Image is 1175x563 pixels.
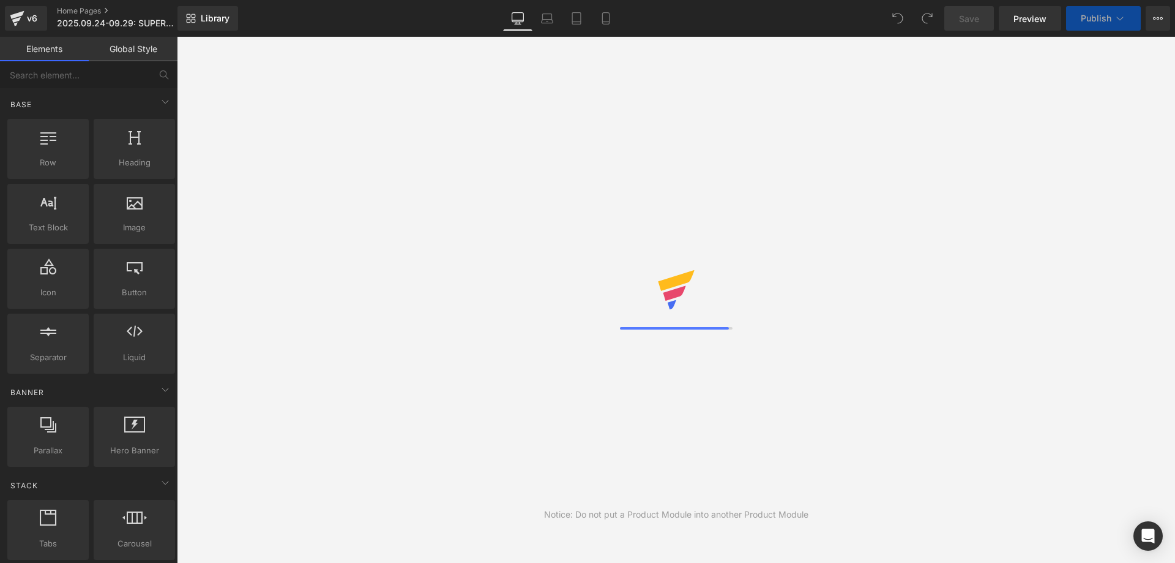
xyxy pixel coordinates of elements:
button: More [1146,6,1170,31]
button: Undo [886,6,910,31]
span: Parallax [11,444,85,457]
div: Open Intercom Messenger [1133,521,1163,551]
span: Text Block [11,221,85,234]
span: 2025.09.24-09.29: SUPER SAVINGS GREAT OFFER [57,18,174,28]
a: Home Pages [57,6,198,16]
span: Image [97,221,171,234]
div: Notice: Do not put a Product Module into another Product Module [544,508,808,521]
a: Desktop [503,6,532,31]
span: Button [97,286,171,299]
span: Hero Banner [97,444,171,457]
a: Global Style [89,37,177,61]
a: Preview [999,6,1061,31]
a: v6 [5,6,47,31]
button: Redo [915,6,939,31]
span: Publish [1081,13,1111,23]
span: Icon [11,286,85,299]
span: Banner [9,387,45,398]
span: Separator [11,351,85,364]
div: v6 [24,10,40,26]
button: Publish [1066,6,1141,31]
a: Laptop [532,6,562,31]
span: Preview [1013,12,1046,25]
span: Tabs [11,537,85,550]
span: Stack [9,480,39,491]
span: Liquid [97,351,171,364]
span: Library [201,13,229,24]
span: Row [11,156,85,169]
span: Save [959,12,979,25]
a: Mobile [591,6,621,31]
a: New Library [177,6,238,31]
a: Tablet [562,6,591,31]
span: Heading [97,156,171,169]
span: Base [9,99,33,110]
span: Carousel [97,537,171,550]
